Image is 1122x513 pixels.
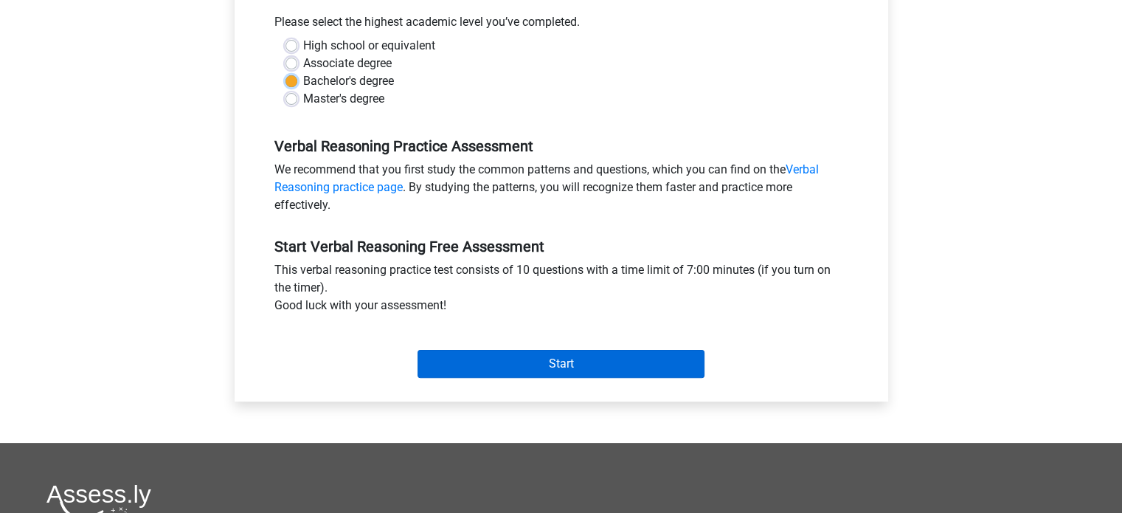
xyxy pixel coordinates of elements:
h5: Verbal Reasoning Practice Assessment [274,137,848,155]
h5: Start Verbal Reasoning Free Assessment [274,238,848,255]
input: Start [418,350,704,378]
div: We recommend that you first study the common patterns and questions, which you can find on the . ... [263,161,859,220]
label: Bachelor's degree [303,72,394,90]
div: Please select the highest academic level you’ve completed. [263,13,859,37]
label: High school or equivalent [303,37,435,55]
label: Associate degree [303,55,392,72]
label: Master's degree [303,90,384,108]
div: This verbal reasoning practice test consists of 10 questions with a time limit of 7:00 minutes (i... [263,261,859,320]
